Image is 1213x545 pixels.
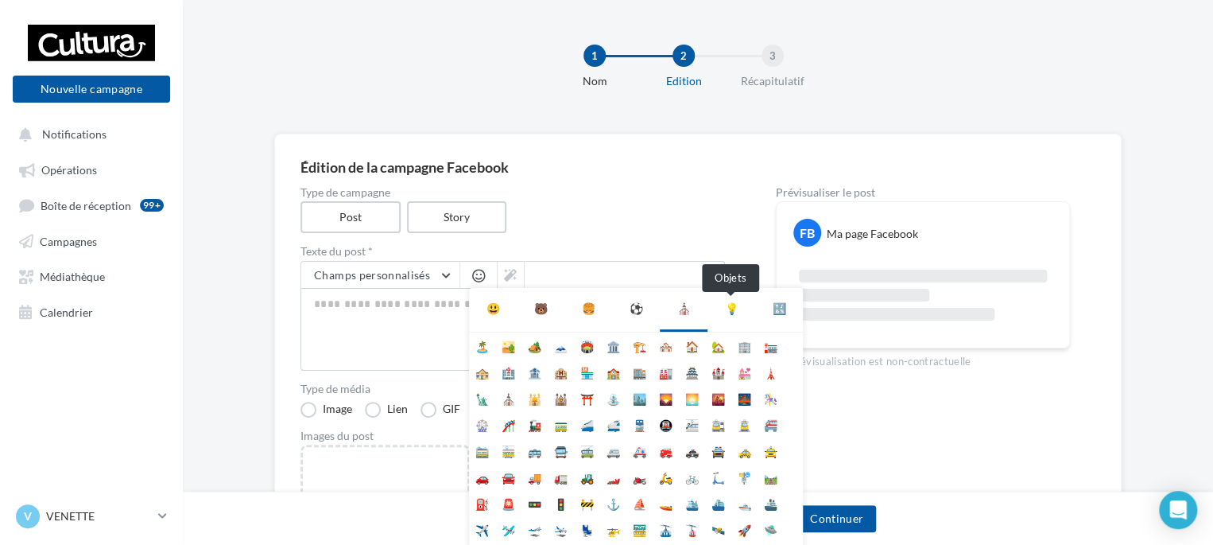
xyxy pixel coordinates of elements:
span: Médiathèque [40,270,105,283]
button: Nouvelle campagne [13,76,170,103]
li: 🚟 [626,516,653,543]
li: 🏍️ [626,464,653,490]
li: ✈️ [469,516,495,543]
a: Calendrier [10,297,173,325]
div: Images du post [300,430,725,442]
li: 🛸 [758,516,784,543]
li: 💒 [731,359,758,385]
li: 🏙️ [626,385,653,411]
li: 🏤 [469,359,495,385]
div: 99+ [140,199,164,212]
li: 🗻 [548,333,574,359]
div: Open Intercom Messenger [1159,491,1197,529]
span: Notifications [42,127,107,141]
li: 🛳️ [679,490,705,516]
li: 🕍 [548,385,574,411]
li: 🚑 [626,438,653,464]
li: 🚧 [574,490,600,516]
li: 🌄 [653,385,679,411]
li: 🚒 [653,438,679,464]
li: 🛬 [548,516,574,543]
li: 🚋 [495,438,521,464]
button: Notifications [10,119,167,148]
li: 🚖 [758,438,784,464]
div: 😃 [486,301,500,317]
li: 🏠 [679,333,705,359]
li: 🚞 [469,438,495,464]
li: ⛵ [626,490,653,516]
li: 🎠 [758,385,784,411]
div: Edition [633,73,734,89]
div: ⛪ [677,301,691,317]
li: 🏜️ [495,333,521,359]
div: Objets [702,264,759,292]
li: 🛥️ [731,490,758,516]
div: Prévisualiser le post [776,187,1070,198]
li: 🌉 [731,385,758,411]
li: 🚇 [653,411,679,438]
li: ⚓ [600,490,626,516]
li: 🚘 [495,464,521,490]
li: 🚢 [758,490,784,516]
li: 🏰 [705,359,731,385]
a: Boîte de réception99+ [10,190,173,220]
li: 🚉 [705,411,731,438]
div: ⚽ [630,301,643,317]
a: Campagnes [10,226,173,255]
li: 🏬 [626,359,653,385]
li: 🚍 [548,438,574,464]
li: 🚤 [653,490,679,516]
a: Médiathèque [10,261,173,290]
li: 🎡 [469,411,495,438]
li: 🏛️ [600,333,626,359]
li: 🌅 [679,385,705,411]
span: Opérations [41,163,97,177]
li: 🚌 [521,438,548,464]
li: 🏥 [495,359,521,385]
li: 🏘️ [653,333,679,359]
li: 🚄 [574,411,600,438]
div: Ma page Facebook [827,226,918,242]
label: Type de campagne [300,187,725,198]
li: 🏎️ [600,464,626,490]
label: GIF [420,402,460,418]
li: ⛲ [600,385,626,411]
div: 🔣 [773,301,786,317]
label: Type de média [300,383,725,395]
li: ⛴️ [705,490,731,516]
li: 🚝 [758,411,784,438]
li: 🚅 [600,411,626,438]
li: 🚛 [548,464,574,490]
li: 🛤️ [758,464,784,490]
li: 🏫 [600,359,626,385]
li: ⛽ [469,490,495,516]
li: 🛫 [521,516,548,543]
li: 🚠 [653,516,679,543]
li: 🚊 [731,411,758,438]
li: ⛪ [495,385,521,411]
span: Champs personnalisés [314,268,430,282]
div: 🍔 [582,301,595,317]
li: 🚁 [600,516,626,543]
li: 🚃 [548,411,574,438]
label: Story [407,201,507,233]
li: 🚡 [679,516,705,543]
li: 🗼 [758,359,784,385]
li: 🏪 [574,359,600,385]
button: Continuer [797,505,876,532]
li: 🛩️ [495,516,521,543]
li: 🌇 [705,385,731,411]
li: 🏕️ [521,333,548,359]
label: Lien [365,402,408,418]
span: Campagnes [40,234,97,247]
li: 🛰️ [705,516,731,543]
li: 🚜 [574,464,600,490]
div: 3 [762,45,784,67]
button: Champs personnalisés [301,262,459,289]
li: 🚦 [548,490,574,516]
li: 🚂 [521,411,548,438]
li: 🚗 [469,464,495,490]
div: Nom [544,73,645,89]
li: 🏯 [679,359,705,385]
li: 🛵 [653,464,679,490]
